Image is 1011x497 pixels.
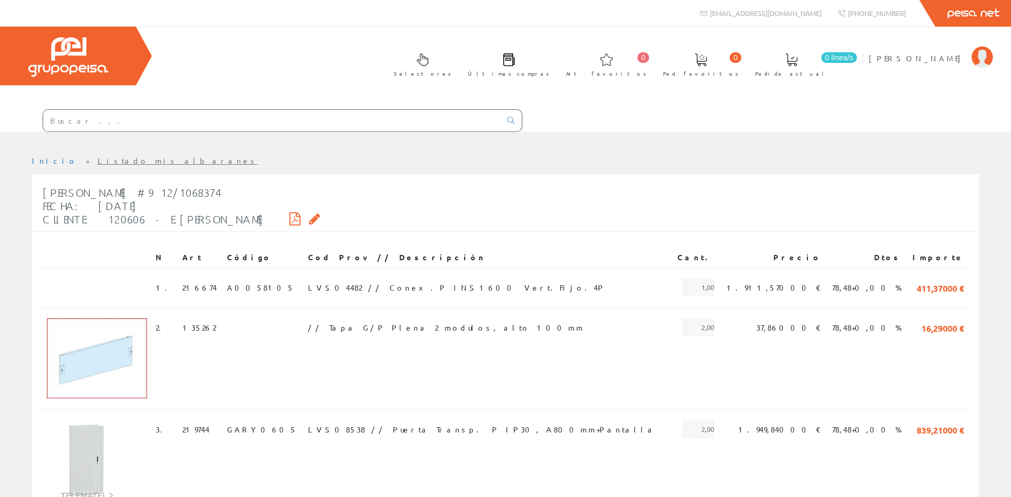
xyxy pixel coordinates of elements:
[308,420,656,438] span: LVS08538 // Puerta Transp. P IP30, A800mm+Pantalla
[738,420,821,438] span: 1.949,84000 €
[227,420,297,438] span: GARY0605
[309,215,320,222] i: Solicitar por email copia firmada
[921,318,964,336] span: 16,29000 €
[304,248,672,267] th: Cod Prov // Descripción
[718,248,825,267] th: Precio
[869,44,993,54] a: [PERSON_NAME]
[28,37,108,77] img: Grupo Peisa
[43,110,501,131] input: Buscar ...
[906,248,968,267] th: Importe
[182,420,209,438] span: 219744
[227,278,294,296] span: A0058105
[156,420,169,438] span: 3
[663,68,739,79] span: Ped. favoritos
[848,9,906,18] span: [PHONE_NUMBER]
[917,420,964,438] span: 839,21000 €
[156,278,174,296] span: 1
[43,186,264,226] span: [PERSON_NAME] #912/1068374 Fecha: [DATE] Cliente: 120606 - E.[PERSON_NAME]
[160,424,169,434] a: .
[682,318,714,336] span: 2,00
[672,248,718,267] th: Cant.
[289,215,301,222] i: Descargar PDF
[710,9,822,18] span: [EMAIL_ADDRESS][DOMAIN_NAME]
[383,44,457,83] a: Selectores
[468,68,549,79] span: Últimas compras
[566,68,646,79] span: Art. favoritos
[730,52,741,63] span: 0
[821,52,857,63] span: 0 línea/s
[637,52,649,63] span: 0
[869,53,966,63] span: [PERSON_NAME]
[178,248,223,267] th: Art
[165,283,174,292] a: .
[151,248,178,267] th: N
[755,68,828,79] span: Pedido actual
[308,318,584,336] span: // Tapa G/P Plena 2 modulos, alto 100mm
[308,278,605,296] span: LVS04482 // Conex.P INS1600 Vert.Fijo.4P
[156,318,168,336] span: 2
[47,318,147,398] img: Foto artículo (188.26530612245x150)
[457,44,555,83] a: Últimas compras
[159,323,168,332] a: .
[832,318,902,336] span: 78,48+0,00 %
[394,68,451,79] span: Selectores
[682,420,714,438] span: 2,00
[182,278,217,296] span: 216674
[98,156,258,165] a: Listado mis albaranes
[726,278,821,296] span: 1.911,57000 €
[832,420,902,438] span: 78,48+0,00 %
[756,318,821,336] span: 37,86000 €
[182,318,216,336] span: 135262
[32,156,77,165] a: Inicio
[917,278,964,296] span: 411,37000 €
[832,278,902,296] span: 78,48+0,00 %
[826,248,907,267] th: Dtos
[223,248,304,267] th: Código
[682,278,714,296] span: 1,00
